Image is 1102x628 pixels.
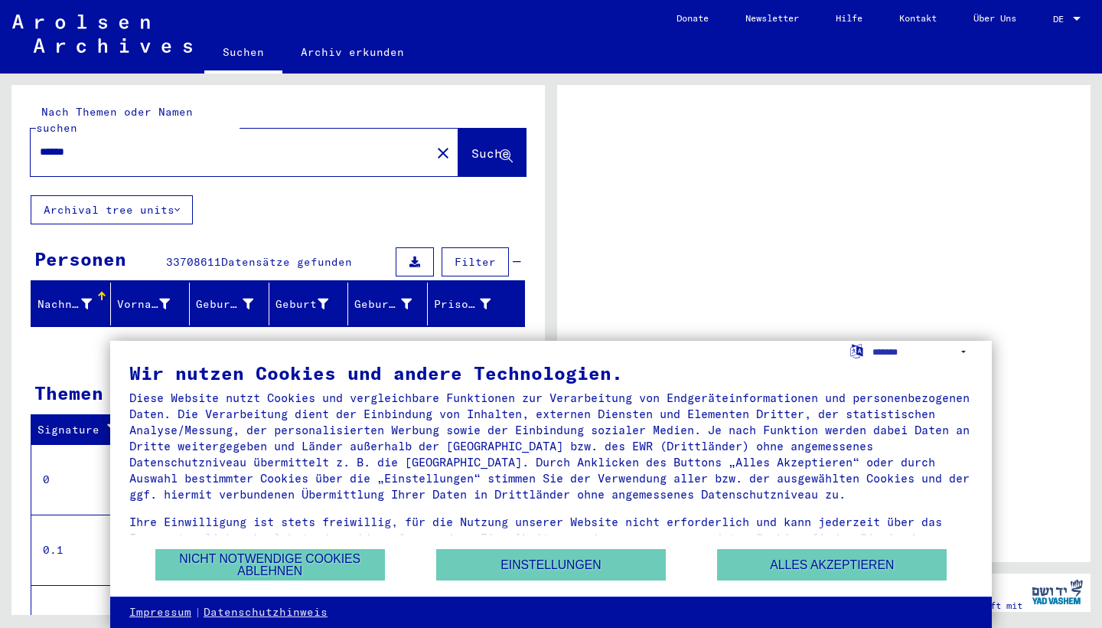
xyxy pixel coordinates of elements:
a: Impressum [129,605,191,620]
button: Einstellungen [436,549,666,581]
label: Sprache auswählen [849,343,865,358]
div: Ihre Einwilligung ist stets freiwillig, für die Nutzung unserer Website nicht erforderlich und ka... [129,514,973,562]
div: Geburt‏ [275,292,348,316]
img: yv_logo.png [1029,573,1086,611]
mat-header-cell: Vorname [111,283,191,325]
mat-header-cell: Nachname [31,283,111,325]
span: Suche [471,146,510,161]
div: Geburtsdatum [354,296,412,312]
div: Nachname [37,292,111,316]
div: Signature [37,422,125,438]
span: 33708611 [166,255,221,269]
div: Geburtsdatum [354,292,431,316]
div: Diese Website nutzt Cookies und vergleichbare Funktionen zur Verarbeitung von Endgeräteinformatio... [129,390,973,502]
mat-icon: close [434,144,452,162]
button: Archival tree units [31,195,193,224]
div: Vorname [117,292,190,316]
a: Datenschutzhinweis [204,605,328,620]
div: Signature [37,418,140,443]
div: Geburt‏ [275,296,329,312]
div: Geburtsname [196,292,272,316]
div: Nachname [37,296,92,312]
mat-header-cell: Prisoner # [428,283,525,325]
a: Archiv erkunden [282,34,422,70]
div: Vorname [117,296,171,312]
div: Geburtsname [196,296,253,312]
button: Suche [458,129,526,176]
button: Clear [428,137,458,168]
a: Suchen [204,34,282,74]
td: 0 [31,444,137,515]
select: Sprache auswählen [872,341,973,363]
mat-label: Nach Themen oder Namen suchen [36,105,193,135]
div: Prisoner # [434,292,510,316]
mat-header-cell: Geburt‏ [269,283,349,325]
button: Filter [442,247,509,276]
span: DE [1053,14,1070,25]
img: Arolsen_neg.svg [12,15,192,53]
button: Nicht notwendige Cookies ablehnen [155,549,385,581]
div: Themen [34,379,103,407]
span: Datensätze gefunden [221,255,352,269]
div: Prisoner # [434,296,491,312]
span: Filter [455,255,496,269]
button: Alles akzeptieren [717,549,947,581]
td: 0.1 [31,515,137,585]
mat-header-cell: Geburtsname [190,283,269,325]
div: Personen [34,245,126,273]
mat-header-cell: Geburtsdatum [348,283,428,325]
div: Wir nutzen Cookies und andere Technologien. [129,364,973,382]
